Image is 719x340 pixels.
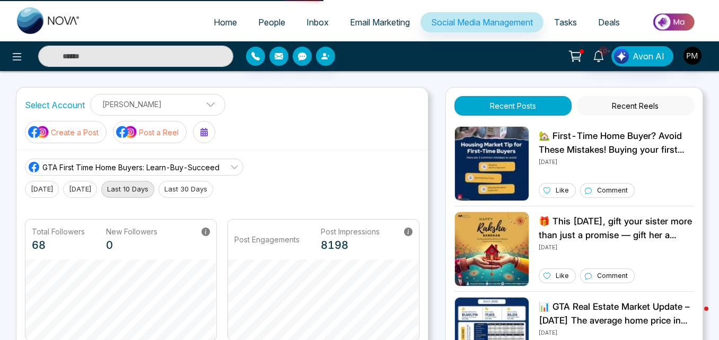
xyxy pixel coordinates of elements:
[454,126,529,201] img: Unable to load img.
[214,17,237,28] span: Home
[633,50,664,63] span: Avon AI
[350,17,410,28] span: Email Marketing
[683,47,702,65] img: User Avatar
[636,10,713,34] img: Market-place.gif
[539,327,694,337] p: [DATE]
[203,12,248,32] a: Home
[97,95,218,113] p: [PERSON_NAME]
[113,121,187,143] button: social-media-iconPost a Reel
[116,125,137,139] img: social-media-icon
[556,186,569,195] p: Like
[32,237,85,253] p: 68
[339,12,420,32] a: Email Marketing
[17,7,81,34] img: Nova CRM Logo
[306,17,329,28] span: Inbox
[554,17,577,28] span: Tasks
[543,12,588,32] a: Tasks
[454,212,529,286] img: Unable to load img.
[25,99,85,111] label: Select Account
[683,304,708,329] iframe: Intercom live chat
[296,12,339,32] a: Inbox
[32,226,85,237] p: Total Followers
[42,162,220,173] span: GTA First Time Home Buyers: Learn-Buy-Succeed
[28,125,49,139] img: social-media-icon
[321,237,380,253] p: 8198
[539,129,694,156] p: 🏡 First-Time Home Buyer? Avoid These Mistakes! Buying your first home is exciting, but small over...
[431,17,533,28] span: Social Media Management
[599,46,608,56] span: 10+
[539,300,694,327] p: 📊 GTA Real Estate Market Update – [DATE] The average home price in the GTA is now $1,051,719, ref...
[586,46,611,65] a: 10+
[556,271,569,281] p: Like
[159,181,213,198] button: Last 30 Days
[598,17,620,28] span: Deals
[420,12,543,32] a: Social Media Management
[234,234,300,245] p: Post Engagements
[25,121,107,143] button: social-media-iconCreate a Post
[588,12,630,32] a: Deals
[611,46,673,66] button: Avon AI
[106,237,157,253] p: 0
[51,127,99,138] p: Create a Post
[25,181,59,198] button: [DATE]
[139,127,179,138] p: Post a Reel
[539,242,694,251] p: [DATE]
[577,96,694,116] button: Recent Reels
[539,215,694,242] p: 🎁 This [DATE], gift your sister more than just a promise — gift her a Preleased Property that app...
[597,186,628,195] p: Comment
[597,271,628,281] p: Comment
[454,96,572,116] button: Recent Posts
[258,17,285,28] span: People
[539,156,694,166] p: [DATE]
[248,12,296,32] a: People
[321,226,380,237] p: Post Impressions
[106,226,157,237] p: New Followers
[101,181,154,198] button: Last 10 Days
[63,181,97,198] button: [DATE]
[614,49,629,64] img: Lead Flow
